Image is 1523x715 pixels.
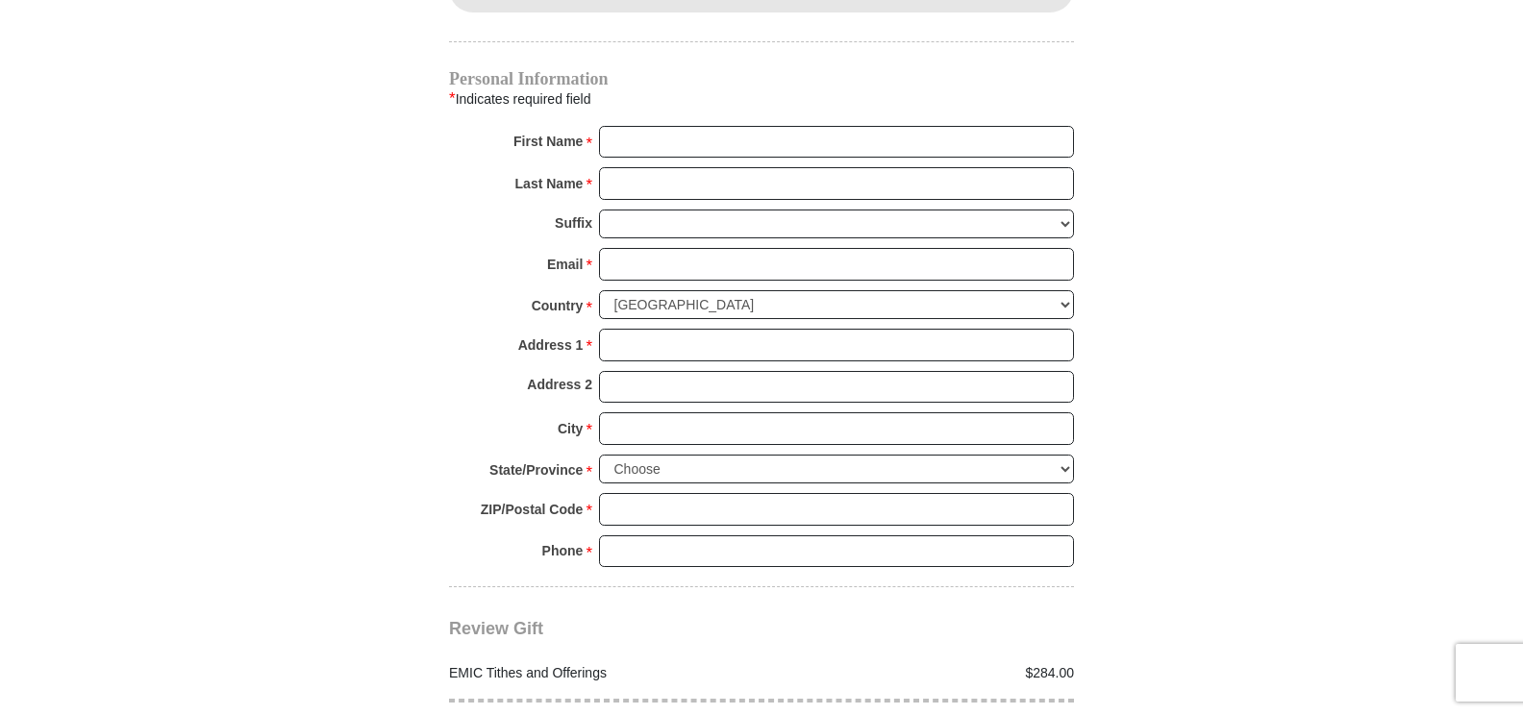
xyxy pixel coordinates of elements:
strong: Last Name [515,170,584,197]
div: Indicates required field [449,86,1074,111]
strong: Suffix [555,210,592,236]
strong: City [558,415,583,442]
h4: Personal Information [449,71,1074,86]
span: Review Gift [449,619,543,638]
strong: Address 1 [518,332,584,358]
strong: State/Province [489,456,583,483]
div: $284.00 [761,663,1085,683]
strong: Phone [542,537,584,564]
strong: ZIP/Postal Code [481,496,584,523]
strong: Email [547,251,583,278]
strong: Country [532,292,584,319]
div: EMIC Tithes and Offerings [439,663,762,683]
strong: Address 2 [527,371,592,398]
strong: First Name [513,128,583,155]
